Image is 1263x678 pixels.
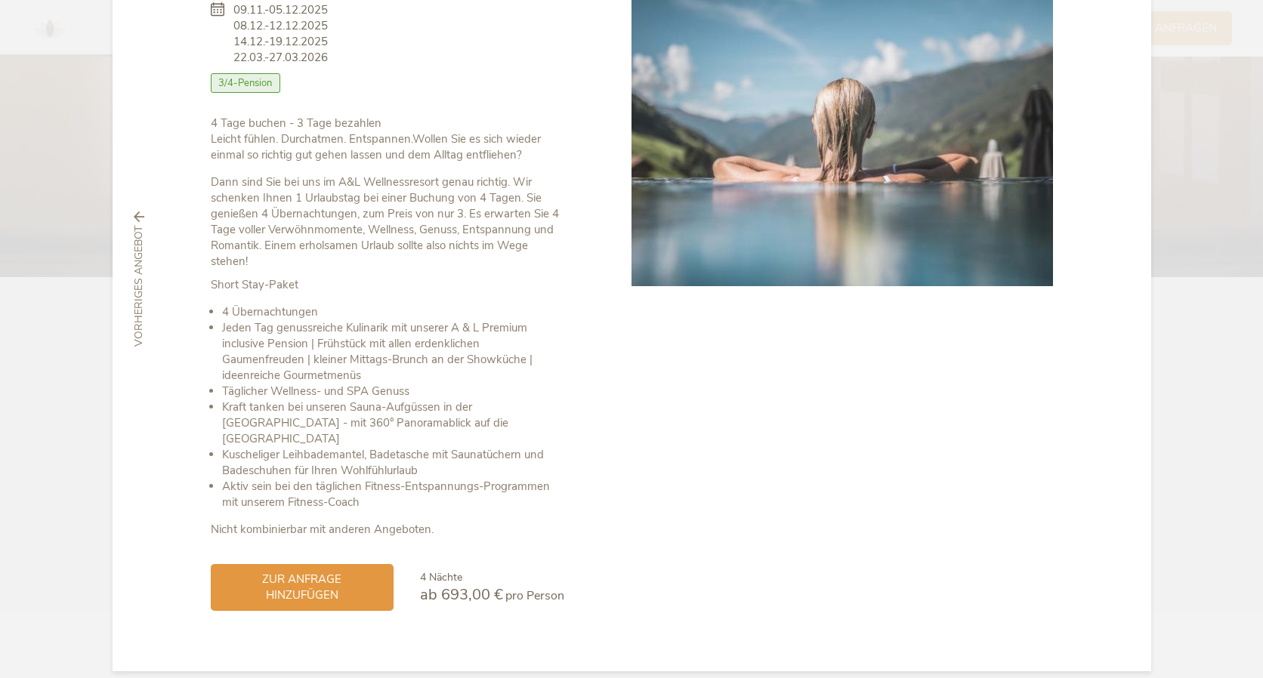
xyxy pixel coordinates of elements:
span: 4 Nächte [420,570,462,584]
span: pro Person [505,587,564,604]
li: Aktiv sein bei den täglichen Fitness-Entspannungs-Programmen mit unserem Fitness-Coach [222,479,564,510]
span: ab 693,00 € [420,584,503,605]
p: Leicht fühlen. Durchatmen. Entspannen. [211,116,564,163]
li: Kraft tanken bei unseren Sauna-Aufgüssen in der [GEOGRAPHIC_DATA] - mit 360° Panoramablick auf di... [222,399,564,447]
span: vorheriges Angebot [131,227,147,347]
b: 4 Tage buchen - 3 Tage bezahlen [211,116,381,131]
strong: Wollen Sie es sich wieder einmal so richtig gut gehen lassen und dem Alltag entfliehen? [211,131,541,162]
span: zur Anfrage hinzufügen [226,572,378,603]
li: Jeden Tag genussreiche Kulinarik mit unserer A & L Premium inclusive Pension | Frühstück mit alle... [222,320,564,384]
strong: Short Stay-Paket [211,277,298,292]
span: 09.11.-05.12.2025 08.12.-12.12.2025 14.12.-19.12.2025 22.03.-27.03.2026 [233,2,328,66]
span: 3/4-Pension [211,73,281,93]
strong: Nicht kombinierbar mit anderen Angeboten. [211,522,434,537]
li: Kuscheliger Leihbademantel, Badetasche mit Saunatüchern und Badeschuhen für Ihren Wohlfühlurlaub [222,447,564,479]
p: Dann sind Sie bei uns im A&L Wellnessresort genau richtig. Wir schenken Ihnen 1 Urlaubstag bei ei... [211,174,564,270]
li: 4 Übernachtungen [222,304,564,320]
li: Täglicher Wellness- und SPA Genuss [222,384,564,399]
